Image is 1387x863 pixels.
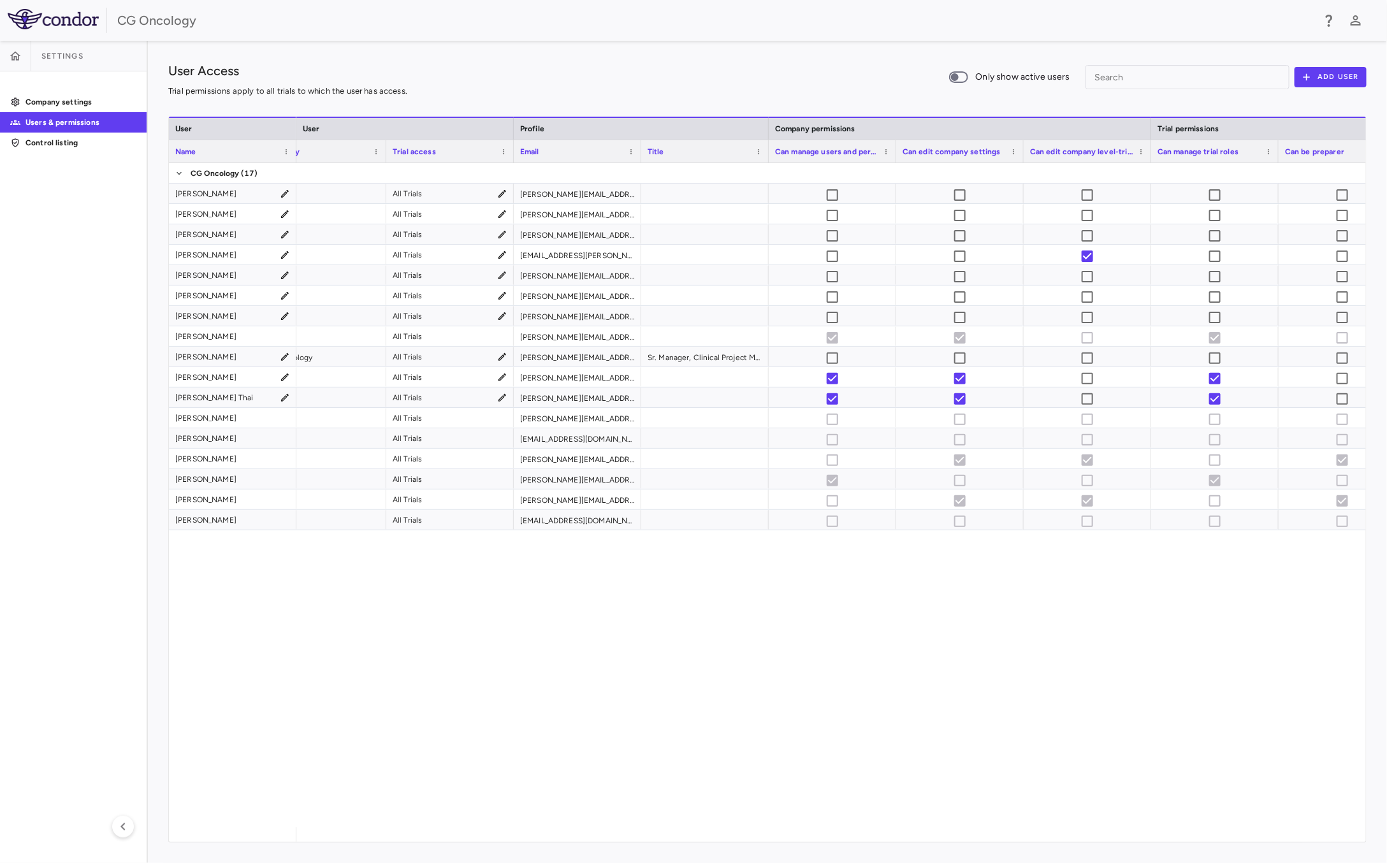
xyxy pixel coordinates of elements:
span: Profile [520,124,544,133]
div: [PERSON_NAME] Thai [175,388,254,408]
span: User is inactive [1329,426,1356,453]
div: [PERSON_NAME] [175,184,236,204]
div: All Trials [393,347,423,367]
div: All Trials [393,184,423,204]
span: User is inactive [1202,508,1228,535]
div: [PERSON_NAME] [175,245,236,265]
div: [PERSON_NAME][EMAIL_ADDRESS][PERSON_NAME][DOMAIN_NAME] [514,449,641,468]
span: Can manage trial roles [1158,147,1238,156]
span: Trial access [393,147,436,156]
span: Can manage users and permissions [775,147,878,156]
span: User is inactive [1329,488,1356,514]
span: Can edit company settings [903,147,1001,156]
span: User is inactive [1202,426,1228,453]
div: [PERSON_NAME][EMAIL_ADDRESS][PERSON_NAME][DOMAIN_NAME] [514,184,641,203]
span: User is inactive [819,467,846,494]
span: User is inactive [1329,508,1356,535]
span: Settings [41,51,84,61]
div: [PERSON_NAME][EMAIL_ADDRESS][PERSON_NAME][DOMAIN_NAME] [514,408,641,428]
div: [PERSON_NAME] [175,224,236,245]
div: [PERSON_NAME] [175,490,236,510]
div: [EMAIL_ADDRESS][DOMAIN_NAME] [514,510,641,530]
span: User [303,124,320,133]
span: Can be preparer [1285,147,1344,156]
div: All Trials [393,224,423,245]
div: All Trials [393,265,423,286]
p: Trial permissions apply to all trials to which the user has access. [168,85,407,97]
div: [PERSON_NAME] [175,428,236,449]
span: User is inactive [1202,406,1228,433]
div: [PERSON_NAME] [175,306,236,326]
div: All Trials [393,306,423,326]
span: User is inactive [947,508,973,535]
span: User is inactive [1074,467,1101,494]
div: [PERSON_NAME] [175,265,236,286]
div: [PERSON_NAME][EMAIL_ADDRESS][DOMAIN_NAME] [514,286,641,305]
div: All Trials [393,286,423,306]
span: User is inactive [1074,426,1101,453]
span: User is inactive [1202,488,1228,514]
span: User is inactive [1074,447,1101,474]
span: User is inactive [819,447,846,474]
div: All Trials [393,367,423,388]
span: Title [648,147,664,156]
h1: User Access [168,61,239,80]
div: [PERSON_NAME] [175,326,236,347]
p: Users & permissions [25,117,136,128]
p: Company settings [25,96,136,108]
span: User is inactive [819,426,846,453]
div: All Trials [393,408,423,428]
span: User is inactive [947,426,973,453]
img: logo-full-SnFGN8VE.png [8,9,99,29]
span: Email [520,147,539,156]
div: [PERSON_NAME][EMAIL_ADDRESS][PERSON_NAME][DOMAIN_NAME] [514,367,641,387]
p: Control listing [25,137,136,149]
span: (17) [241,163,258,184]
div: [PERSON_NAME] [175,286,236,306]
div: [PERSON_NAME] [175,347,236,367]
div: [PERSON_NAME] [175,408,236,428]
div: [EMAIL_ADDRESS][DOMAIN_NAME] [514,428,641,448]
span: User is inactive [1074,488,1101,514]
span: User is inactive [819,488,846,514]
div: All Trials [393,469,423,490]
span: User is inactive [947,406,973,433]
div: CG Oncology [259,347,386,366]
span: User is inactive [819,406,846,433]
div: All Trials [393,490,423,510]
span: Cannot update permissions for current user [819,324,846,351]
div: [PERSON_NAME] [175,204,236,224]
div: All Trials [393,510,423,530]
div: [PERSON_NAME] [175,367,236,388]
div: [PERSON_NAME][EMAIL_ADDRESS][PERSON_NAME][DOMAIN_NAME] [514,224,641,244]
span: User is inactive [1074,406,1101,433]
div: All Trials [393,428,423,449]
span: Cannot update permissions for current user [947,324,973,351]
span: User is inactive [947,488,973,514]
span: CG Oncology [191,163,240,184]
span: User is inactive [1202,467,1228,494]
span: Only show active users [976,70,1070,84]
div: Sr. Manager, Clinical Project Management [641,347,769,366]
div: [PERSON_NAME] [175,469,236,490]
div: [PERSON_NAME][EMAIL_ADDRESS][PERSON_NAME][DOMAIN_NAME] [514,326,641,346]
span: User is inactive [1074,508,1101,535]
div: [PERSON_NAME][EMAIL_ADDRESS][PERSON_NAME][DOMAIN_NAME] [514,265,641,285]
div: CG Oncology [117,11,1313,30]
div: All Trials [393,388,423,408]
span: Name [175,147,196,156]
span: Can edit company level-trial info [1030,147,1133,156]
span: Trial permissions [1158,124,1219,133]
span: Cannot update permissions for current user [1074,324,1101,351]
div: [PERSON_NAME][EMAIL_ADDRESS][DOMAIN_NAME] [514,388,641,407]
div: All Trials [393,449,423,469]
div: [PERSON_NAME] [175,449,236,469]
div: [PERSON_NAME][EMAIL_ADDRESS][PERSON_NAME][DOMAIN_NAME] [514,347,641,366]
button: Add User [1295,67,1367,87]
div: [PERSON_NAME][EMAIL_ADDRESS][PERSON_NAME][DOMAIN_NAME] [514,306,641,326]
span: User is inactive [1329,406,1356,433]
div: All Trials [393,326,423,347]
span: User is inactive [1329,467,1356,494]
span: User is inactive [947,447,973,474]
span: User is inactive [947,467,973,494]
